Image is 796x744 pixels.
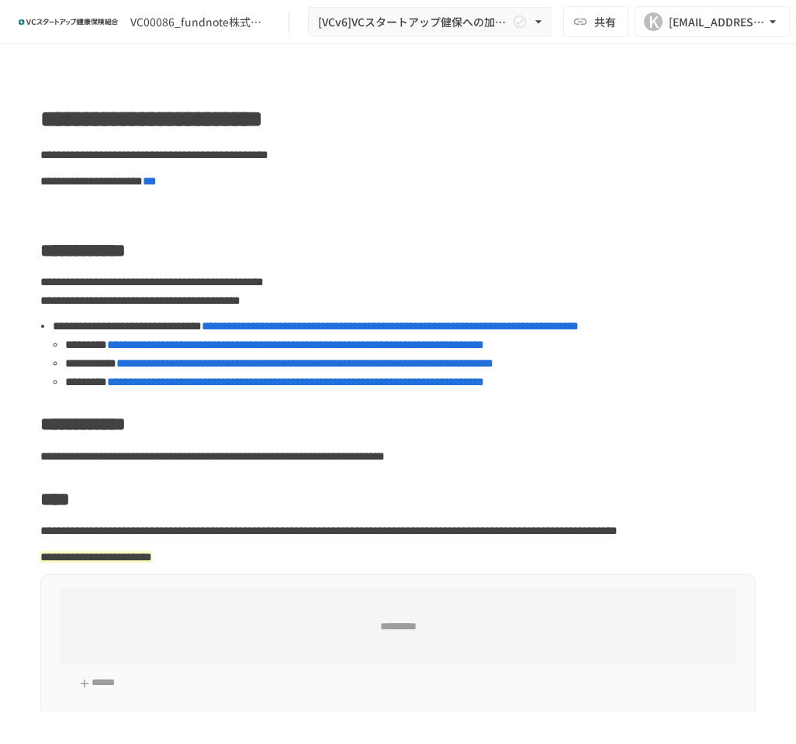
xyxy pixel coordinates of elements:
button: K[EMAIL_ADDRESS][DOMAIN_NAME] [635,6,790,37]
div: K [644,12,663,31]
span: [VCv6]VCスタートアップ健保への加入申請手続き [318,12,509,32]
button: 共有 [563,6,628,37]
img: ZDfHsVrhrXUoWEWGWYf8C4Fv4dEjYTEDCNvmL73B7ox [19,9,118,34]
span: 共有 [594,13,616,30]
div: [EMAIL_ADDRESS][DOMAIN_NAME] [669,12,765,32]
div: VC00086_fundnote株式会社 [130,14,270,30]
button: [VCv6]VCスタートアップ健保への加入申請手続き [308,7,556,37]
